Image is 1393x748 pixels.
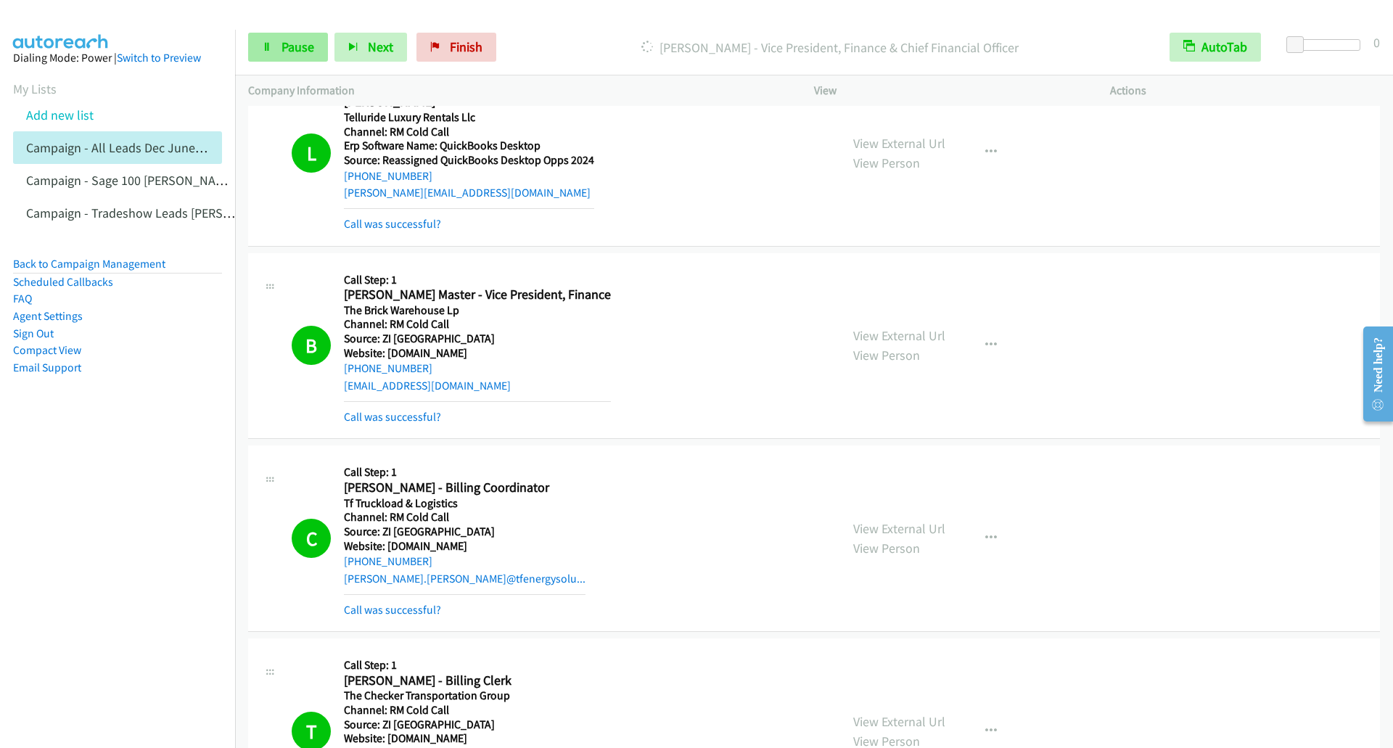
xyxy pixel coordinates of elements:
a: FAQ [13,292,32,305]
h5: Call Step: 1 [344,273,611,287]
iframe: Resource Center [1351,316,1393,432]
a: Campaign - Sage 100 [PERSON_NAME] Cloned [26,172,277,189]
h5: Channel: RM Cold Call [344,317,611,332]
h2: [PERSON_NAME] - Billing Clerk [344,673,511,689]
p: Company Information [248,82,788,99]
h5: Website: [DOMAIN_NAME] [344,539,585,554]
p: [PERSON_NAME] - Vice President, Finance & Chief Financial Officer [516,38,1143,57]
a: Scheduled Callbacks [13,275,113,289]
h5: Channel: RM Cold Call [344,703,511,718]
button: Next [334,33,407,62]
span: Next [368,38,393,55]
a: View External Url [853,520,945,537]
h1: L [292,133,331,173]
h5: The Brick Warehouse Lp [344,303,611,318]
h5: Source: ZI [GEOGRAPHIC_DATA] [344,525,585,539]
a: View External Url [853,135,945,152]
h5: Channel: RM Cold Call [344,125,594,139]
div: Dialing Mode: Power | [13,49,222,67]
a: [PERSON_NAME][EMAIL_ADDRESS][DOMAIN_NAME] [344,186,591,200]
a: View Person [853,347,920,363]
a: Back to Campaign Management [13,257,165,271]
div: Delay between calls (in seconds) [1294,39,1360,51]
h2: [PERSON_NAME] - Billing Coordinator [344,480,585,496]
h5: Source: Reassigned QuickBooks Desktop Opps 2024 [344,153,594,168]
a: Email Support [13,361,81,374]
button: AutoTab [1170,33,1261,62]
h5: The Checker Transportation Group [344,689,511,703]
a: [PERSON_NAME].[PERSON_NAME]@tfenergysolu... [344,572,585,585]
a: View Person [853,540,920,556]
span: Pause [282,38,314,55]
h5: Tf Truckload & Logistics [344,496,585,511]
h5: Channel: RM Cold Call [344,510,585,525]
a: Campaign - Tradeshow Leads [PERSON_NAME] Cloned [26,205,324,221]
p: View [814,82,1084,99]
a: Campaign - All Leads Dec June [PERSON_NAME] Cloned [26,139,332,156]
h2: [PERSON_NAME] Master - Vice President, Finance [344,287,611,303]
h5: Source: ZI [GEOGRAPHIC_DATA] [344,718,511,732]
a: Compact View [13,343,81,357]
a: Agent Settings [13,309,83,323]
a: [PHONE_NUMBER] [344,554,432,568]
a: [EMAIL_ADDRESS][DOMAIN_NAME] [344,379,511,393]
h5: Telluride Luxury Rentals Llc [344,110,594,125]
a: Call was successful? [344,410,441,424]
a: Sign Out [13,326,54,340]
a: View Person [853,155,920,171]
a: Finish [416,33,496,62]
a: View External Url [853,713,945,730]
div: 0 [1373,33,1380,52]
h5: Call Step: 1 [344,658,511,673]
a: Call was successful? [344,217,441,231]
a: [PHONE_NUMBER] [344,169,432,183]
h5: Website: [DOMAIN_NAME] [344,346,611,361]
a: Switch to Preview [117,51,201,65]
h5: Erp Software Name: QuickBooks Desktop [344,139,594,153]
a: [PHONE_NUMBER] [344,361,432,375]
h5: Website: [DOMAIN_NAME] [344,731,511,746]
p: Actions [1110,82,1380,99]
span: Finish [450,38,482,55]
h1: B [292,326,331,365]
a: View External Url [853,327,945,344]
h5: Source: ZI [GEOGRAPHIC_DATA] [344,332,611,346]
a: My Lists [13,81,57,97]
a: Pause [248,33,328,62]
h5: Call Step: 1 [344,465,585,480]
h1: C [292,519,331,558]
a: Call was successful? [344,603,441,617]
a: Add new list [26,107,94,123]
